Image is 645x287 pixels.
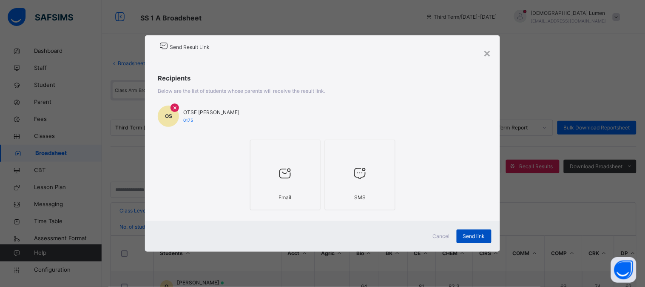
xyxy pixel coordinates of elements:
[183,118,193,123] span: 0175
[255,189,316,206] div: Email
[165,112,172,120] span: OS
[173,102,177,112] span: ×
[158,88,325,94] span: Below are the list of students whose parents will receive the result link.
[611,257,636,283] button: Open asap
[183,109,239,116] span: OTSE [PERSON_NAME]
[483,44,492,62] div: ×
[330,189,391,206] div: SMS
[158,74,487,83] span: Recipients
[158,40,487,52] h2: Send Result Link
[433,232,450,240] span: Cancel
[463,232,485,240] span: Send link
